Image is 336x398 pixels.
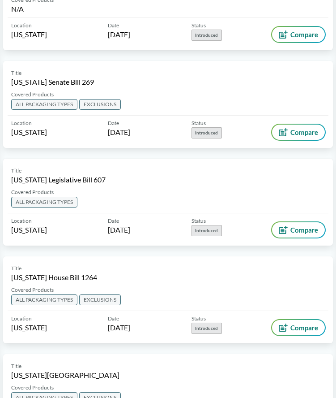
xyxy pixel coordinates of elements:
[11,4,24,13] span: N/A
[11,77,94,87] span: [US_STATE] Senate Bill 269
[11,188,54,196] span: Covered Products
[108,22,119,30] span: Date
[191,217,206,225] span: Status
[191,225,222,236] span: Introduced
[272,222,325,238] button: Compare
[11,273,97,282] span: [US_STATE] House Bill 1264
[272,125,325,140] button: Compare
[11,225,47,235] span: [US_STATE]
[272,320,325,335] button: Compare
[290,31,318,38] span: Compare
[108,225,130,235] span: [DATE]
[11,370,119,380] span: [US_STATE][GEOGRAPHIC_DATA]
[11,99,77,110] span: ALL PACKAGING TYPES
[11,69,21,77] span: Title
[191,22,206,30] span: Status
[108,127,130,137] span: [DATE]
[108,217,119,225] span: Date
[11,30,47,39] span: [US_STATE]
[11,384,54,392] span: Covered Products
[108,315,119,323] span: Date
[11,217,32,225] span: Location
[11,22,32,30] span: Location
[11,264,21,273] span: Title
[11,197,77,208] span: ALL PACKAGING TYPES
[79,294,121,305] span: EXCLUSIONS
[191,119,206,127] span: Status
[11,167,21,175] span: Title
[11,362,21,370] span: Title
[272,27,325,42] button: Compare
[79,99,121,110] span: EXCLUSIONS
[11,294,77,305] span: ALL PACKAGING TYPES
[11,286,54,294] span: Covered Products
[290,324,318,331] span: Compare
[11,91,54,99] span: Covered Products
[11,119,32,127] span: Location
[191,323,222,334] span: Introduced
[108,30,130,39] span: [DATE]
[11,175,106,185] span: [US_STATE] Legislative Bill 607
[11,127,47,137] span: [US_STATE]
[290,129,318,136] span: Compare
[11,315,32,323] span: Location
[108,323,130,333] span: [DATE]
[108,119,119,127] span: Date
[191,127,222,138] span: Introduced
[11,323,47,333] span: [US_STATE]
[191,315,206,323] span: Status
[290,226,318,234] span: Compare
[191,30,222,41] span: Introduced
